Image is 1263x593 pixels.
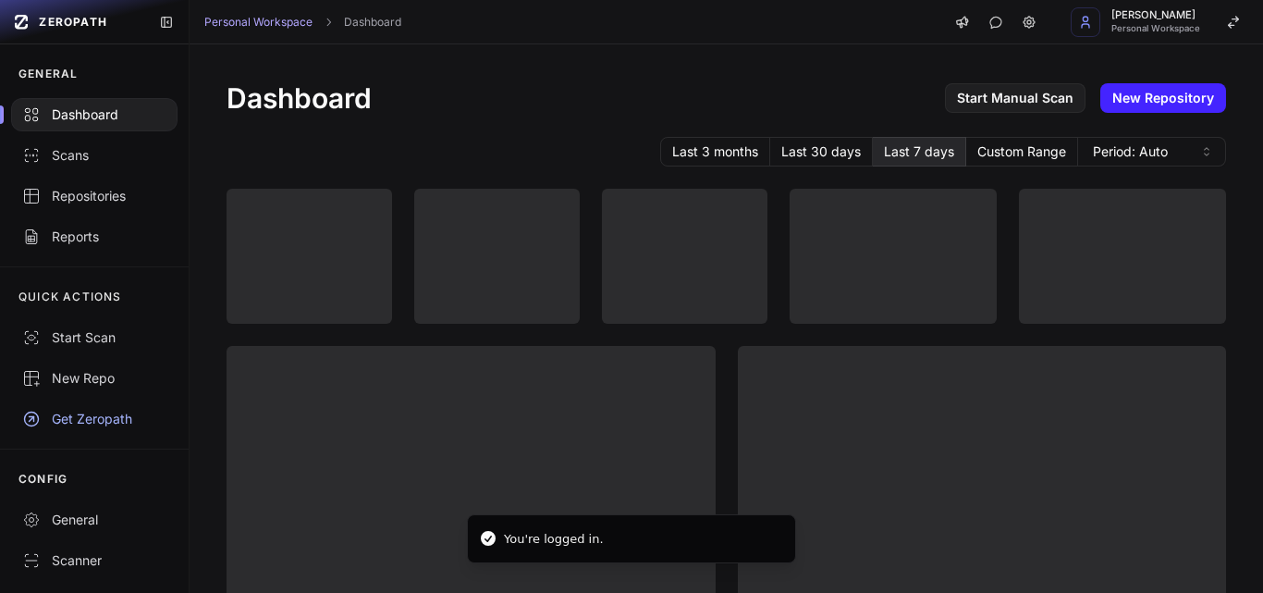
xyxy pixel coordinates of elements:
span: Personal Workspace [1111,24,1200,33]
button: Custom Range [966,137,1078,167]
button: Last 3 months [660,137,770,167]
h1: Dashboard [227,81,372,115]
div: Reports [22,228,166,246]
span: Period: Auto [1093,142,1168,161]
a: ZEROPATH [7,7,144,37]
div: New Repo [22,369,166,388]
a: Start Manual Scan [945,83,1085,113]
div: You're logged in. [504,530,604,549]
span: ZEROPATH [39,15,107,30]
div: Scans [22,146,166,165]
div: Start Scan [22,328,166,347]
p: GENERAL [18,67,78,81]
div: General [22,511,166,529]
div: Get Zeropath [22,410,166,428]
nav: breadcrumb [204,15,401,30]
p: QUICK ACTIONS [18,290,122,304]
a: Personal Workspace [204,15,313,30]
span: [PERSON_NAME] [1111,10,1200,20]
a: New Repository [1100,83,1226,113]
svg: chevron right, [322,16,335,29]
a: Dashboard [344,15,401,30]
button: Last 7 days [873,137,966,167]
p: CONFIG [18,472,67,487]
div: Scanner [22,551,166,570]
div: Dashboard [22,105,166,124]
svg: caret sort, [1199,144,1214,159]
button: Last 30 days [770,137,873,167]
div: Repositories [22,187,166,205]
